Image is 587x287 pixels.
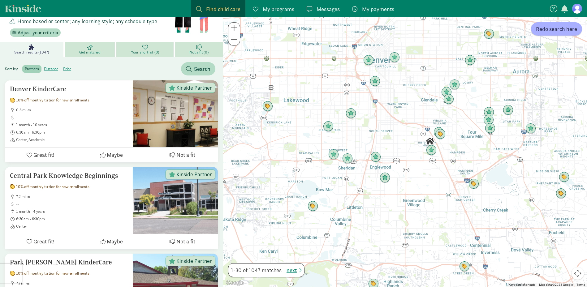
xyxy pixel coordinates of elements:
[340,151,355,166] div: Click to see details
[107,237,123,246] span: Maybe
[16,108,128,113] span: 0.8 miles
[116,42,175,57] a: Your shortlist (0)
[79,50,101,55] span: Get matched
[16,216,128,221] span: 6:30am - 6:30pm
[424,143,439,158] div: Click to see details
[457,259,472,274] div: Click to see details
[16,194,128,199] span: 7.2 miles
[176,258,212,264] span: Kinside Partner
[175,42,223,57] a: Not a fit (0)
[523,121,538,136] div: Click to see details
[16,271,89,276] span: 10% off monthly tuition for new enrollments
[147,234,218,249] button: Not a fit
[481,112,496,128] div: Click to see details
[10,259,128,266] h5: Park [PERSON_NAME] KinderCare
[361,53,376,68] div: Click to see details
[556,169,572,185] div: Click to see details
[5,66,21,71] span: Sort by:
[16,130,128,135] span: 6:30am - 6:30pm
[263,5,294,13] span: My programs
[176,237,195,246] span: Not a fit
[206,5,240,13] span: Find child care
[17,17,157,25] span: Home based or center; any learning style; any schedule type
[326,147,341,162] div: Click to see details
[33,237,54,246] span: Great fit!
[462,53,478,68] div: Click to see details
[76,234,147,249] button: Maybe
[181,62,215,75] button: Search
[576,283,585,286] a: Terms
[287,266,302,274] button: next
[10,172,128,179] h5: Central Park Knowledge Beginnings
[16,209,128,214] span: 1 month - 4 years
[176,85,212,91] span: Kinside Partner
[305,199,321,214] div: Click to see details
[5,234,76,249] button: Great fit!
[147,148,218,162] button: Not a fit
[377,170,393,186] div: Click to see details
[466,176,481,192] div: Click to see details
[10,28,61,37] button: Adjust your criteria
[481,26,497,42] div: Click to see details
[482,121,498,136] div: Click to see details
[16,122,128,127] span: 1 month - 10 years
[536,25,577,33] span: Redo search here
[16,224,128,229] span: Center
[5,148,76,162] button: Great fit!
[368,149,383,165] div: Click to see details
[539,283,573,286] span: Map data ©2025 Google
[176,172,212,177] span: Kinside Partner
[531,22,582,36] button: Redo search here
[65,42,117,57] a: Get matched
[317,5,340,13] span: Messages
[225,279,245,287] img: Google
[18,29,58,36] span: Adjust your criteria
[439,84,454,100] div: Click to see details
[509,283,535,287] button: Keyboard shortcuts
[176,151,195,159] span: Not a fit
[10,85,128,93] h5: Denver KinderCare
[14,50,49,55] span: Search results (1047)
[131,50,159,55] span: Your shortlist (0)
[107,151,123,159] span: Maybe
[16,281,128,286] span: 7.7 miles
[260,99,275,114] div: Click to see details
[16,184,89,189] span: 10% off monthly tuition for new enrollments
[481,105,497,120] div: Click to see details
[33,151,54,159] span: Great fit!
[231,266,282,274] span: 1-30 of 1047 matches
[500,102,516,118] div: Click to see details
[22,65,41,73] label: partners
[367,74,383,89] div: Click to see details
[441,92,456,107] div: Click to see details
[447,77,462,92] div: Click to see details
[194,65,210,73] span: Search
[553,186,569,201] div: Click to see details
[61,65,74,73] label: price
[16,98,89,103] span: 10% off monthly tuition for new enrollments
[225,279,245,287] a: Open this area in Google Maps (opens a new window)
[16,137,128,142] span: Center, Academic
[343,106,359,121] div: Click to see details
[387,50,402,65] div: Click to see details
[5,5,41,12] a: Kinside
[76,148,147,162] button: Maybe
[572,267,584,280] button: Map camera controls
[431,125,447,140] div: Click to see details
[362,5,394,13] span: My payments
[41,65,61,73] label: distance
[321,119,336,134] div: Click to see details
[433,126,448,142] div: Click to see details
[189,50,208,55] span: Not a fit (0)
[422,134,438,149] div: Click to see details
